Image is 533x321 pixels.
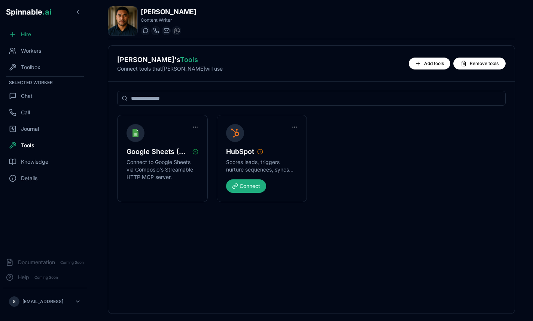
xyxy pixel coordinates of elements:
button: Remove tools [453,58,506,70]
span: HubSpot [226,146,254,157]
span: Chat [21,92,33,100]
p: Connect to Google Sheets via Composio's Streamable HTTP MCP server. [127,158,198,181]
button: Connect [226,179,266,193]
span: .ai [42,7,51,16]
img: Google Sheets (MCP) icon [131,127,140,139]
span: Add tools [424,61,444,67]
p: [EMAIL_ADDRESS] [22,299,63,305]
span: Call [21,109,30,116]
span: Remove tools [470,61,499,67]
button: Start a call with Axel Tanaka [151,26,160,35]
img: WhatsApp [174,28,180,34]
h2: [PERSON_NAME] 's [117,55,403,65]
button: S[EMAIL_ADDRESS] [6,294,84,309]
img: HubSpot icon [231,127,240,139]
span: Google Sheets (MCP) [127,146,189,157]
span: Hire [21,31,31,38]
span: Details [21,175,37,182]
span: Spinnable [6,7,51,16]
span: Help [18,274,29,281]
p: Scores leads, triggers nurture sequences, syncs deal stages, alerts on account health. [226,158,298,173]
span: Knowledge [21,158,48,166]
span: Coming Soon [58,259,86,266]
button: Add tools [409,58,450,70]
span: Documentation [18,259,55,266]
span: Coming Soon [32,274,60,281]
span: Tools [21,142,34,149]
span: Workers [21,47,41,55]
span: Tools [180,56,198,64]
button: WhatsApp [172,26,181,35]
h1: [PERSON_NAME] [141,7,196,17]
span: Journal [21,125,39,133]
img: Axel Tanaka [108,6,137,36]
span: S [13,299,16,305]
button: Start a chat with Axel Tanaka [141,26,150,35]
button: Send email to axel.tanaka@getspinnable.ai [162,26,171,35]
p: Content Writer [141,17,196,23]
span: Toolbox [21,64,40,71]
div: Selected Worker [3,78,87,87]
p: Connect tools that [PERSON_NAME] will use [117,65,403,72]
